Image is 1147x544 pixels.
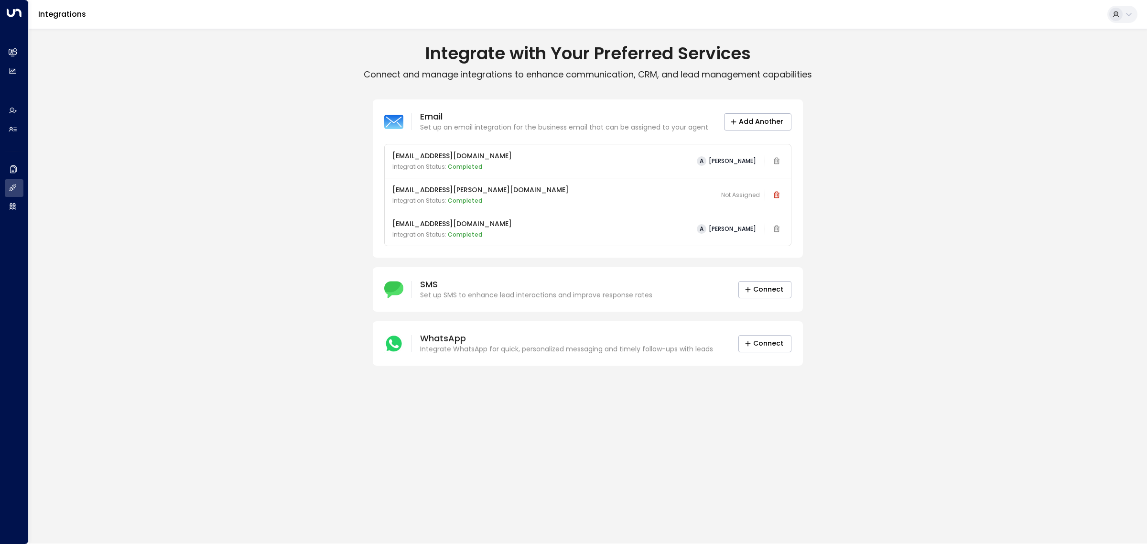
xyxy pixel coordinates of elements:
p: [EMAIL_ADDRESS][DOMAIN_NAME] [392,151,512,161]
span: A [697,224,706,234]
p: Email [420,111,708,122]
p: Set up SMS to enhance lead interactions and improve response rates [420,290,652,300]
p: Integration Status: [392,196,569,205]
button: Connect [738,281,791,298]
p: SMS [420,279,652,290]
span: [PERSON_NAME] [709,226,756,232]
button: Add Another [724,113,791,131]
p: [EMAIL_ADDRESS][PERSON_NAME][DOMAIN_NAME] [392,185,569,195]
p: Set up an email integration for the business email that can be assigned to your agent [420,122,708,132]
span: Email integration cannot be deleted while linked to an active agent. Please deactivate the agent ... [770,222,783,236]
h1: Integrate with Your Preferred Services [29,43,1147,64]
span: [PERSON_NAME] [709,158,756,164]
button: A[PERSON_NAME] [693,222,760,236]
span: Email integration cannot be deleted while linked to an active agent. Please deactivate the agent ... [770,154,783,168]
p: Integrate WhatsApp for quick, personalized messaging and timely follow-ups with leads [420,344,713,354]
span: Completed [448,163,482,171]
p: WhatsApp [420,333,713,344]
p: Connect and manage integrations to enhance communication, CRM, and lead management capabilities [29,69,1147,80]
a: Integrations [38,9,86,20]
span: A [697,156,706,166]
span: Completed [448,230,482,239]
span: Not Assigned [721,191,760,199]
button: Connect [738,335,791,352]
span: Completed [448,196,482,205]
p: Integration Status: [392,230,512,239]
p: Integration Status: [392,163,512,171]
p: [EMAIL_ADDRESS][DOMAIN_NAME] [392,219,512,229]
button: A[PERSON_NAME] [693,154,760,168]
